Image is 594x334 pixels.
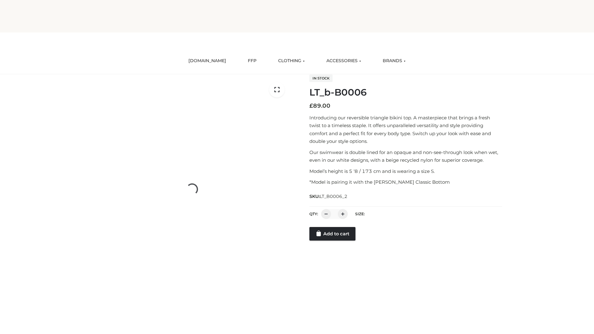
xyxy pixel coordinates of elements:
p: *Model is pairing it with the [PERSON_NAME] Classic Bottom [309,178,502,186]
h1: LT_b-B0006 [309,87,502,98]
a: BRANDS [378,54,410,68]
a: FFP [243,54,261,68]
a: [DOMAIN_NAME] [184,54,231,68]
bdi: 89.00 [309,102,330,109]
p: Our swimwear is double lined for an opaque and non-see-through look when wet, even in our white d... [309,148,502,164]
label: Size: [355,212,365,216]
span: LT_B0006_2 [320,194,347,199]
span: £ [309,102,313,109]
span: In stock [309,75,333,82]
span: SKU: [309,193,348,200]
a: Add to cart [309,227,355,241]
a: CLOTHING [273,54,309,68]
p: Model’s height is 5 ‘8 / 173 cm and is wearing a size S. [309,167,502,175]
label: QTY: [309,212,318,216]
a: ACCESSORIES [322,54,366,68]
p: Introducing our reversible triangle bikini top. A masterpiece that brings a fresh twist to a time... [309,114,502,145]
